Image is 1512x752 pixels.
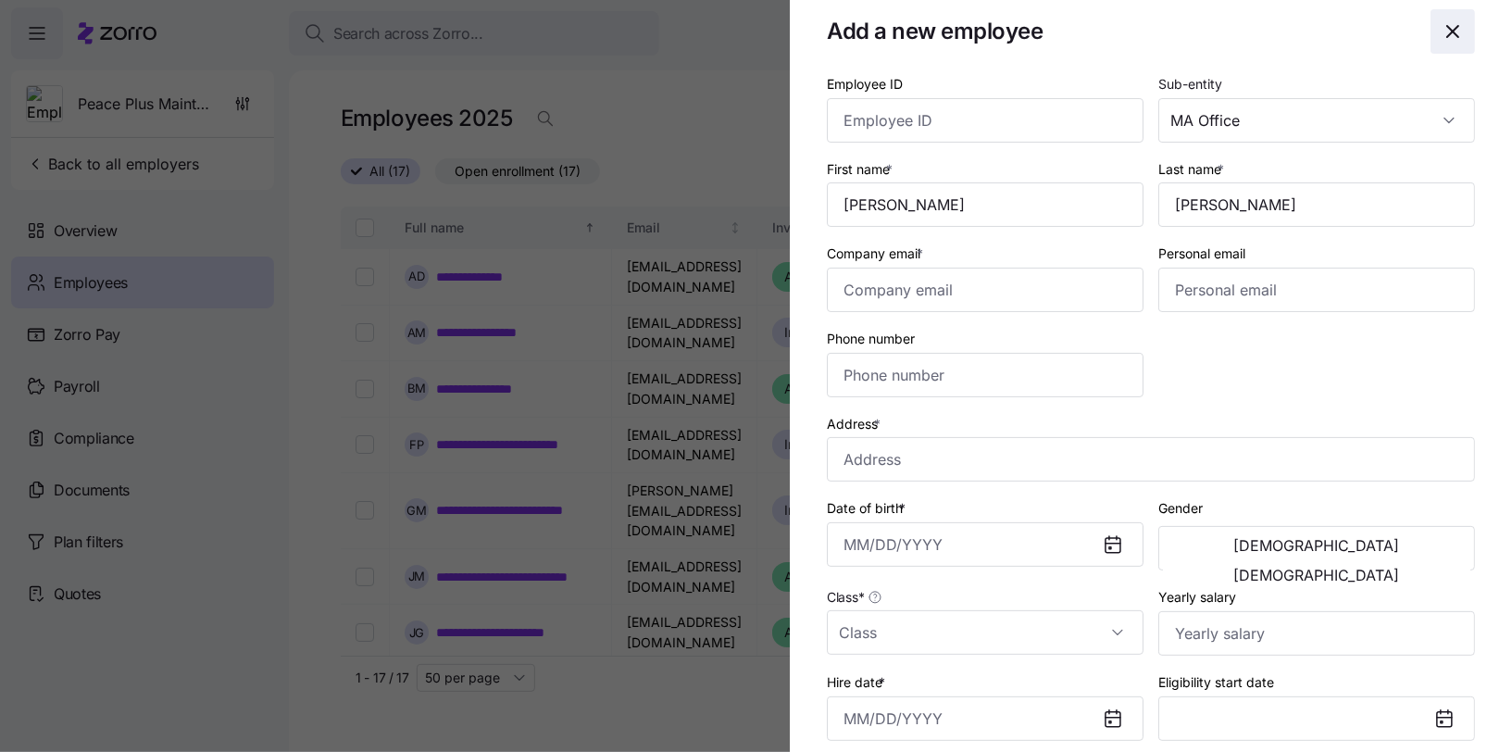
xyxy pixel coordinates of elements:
[1158,159,1228,180] label: Last name
[1234,538,1400,553] span: [DEMOGRAPHIC_DATA]
[827,610,1143,655] input: Class
[1158,98,1475,143] input: Select a sub-entity
[1158,182,1475,227] input: Last name
[827,588,864,607] span: Class *
[1158,611,1475,656] input: Yearly salary
[1158,498,1203,519] label: Gender
[1158,268,1475,312] input: Personal email
[1158,672,1274,693] label: Eligibility start date
[827,414,884,434] label: Address
[1158,74,1222,94] label: Sub-entity
[827,437,1475,482] input: Address
[1158,587,1236,608] label: Yearly salary
[827,696,1143,741] input: MM/DD/YYYY
[1158,244,1245,264] label: Personal email
[827,522,1143,567] input: MM/DD/YYYY
[827,329,915,349] label: Phone number
[827,672,889,693] label: Hire date
[827,17,1416,45] h1: Add a new employee
[1234,568,1400,583] span: [DEMOGRAPHIC_DATA]
[827,182,1143,227] input: First name
[827,498,909,519] label: Date of birth
[827,98,1143,143] input: Employee ID
[827,74,903,94] label: Employee ID
[827,268,1143,312] input: Company email
[827,159,896,180] label: First name
[827,244,927,264] label: Company email
[827,353,1143,397] input: Phone number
